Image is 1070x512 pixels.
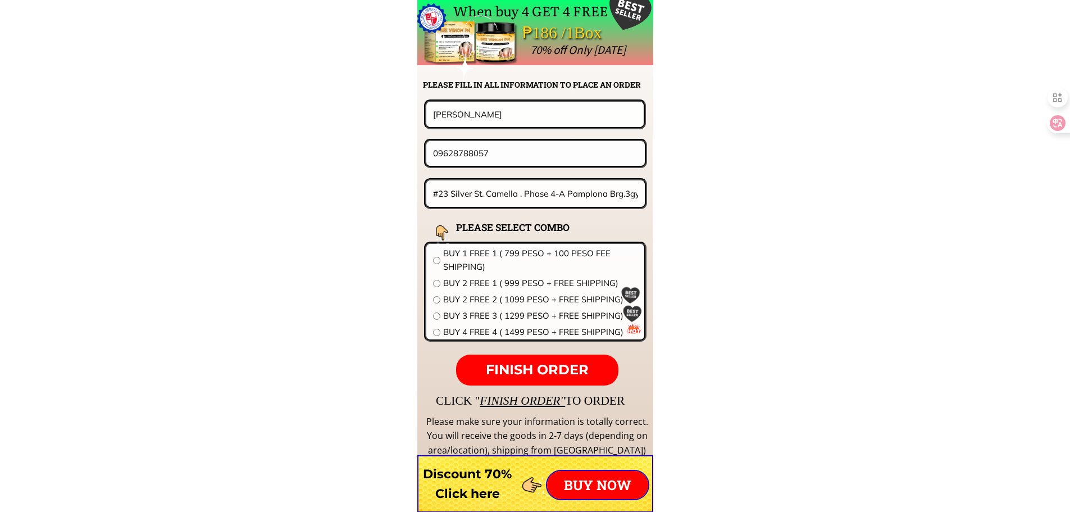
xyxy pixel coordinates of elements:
[530,40,877,60] div: 70% off Only [DATE]
[480,394,565,407] span: FINISH ORDER"
[436,391,953,410] div: CLICK " TO ORDER
[425,415,649,458] div: Please make sure your information is totally correct. You will receive the goods in 2-7 days (dep...
[430,141,641,165] input: Phone number
[443,325,638,339] span: BUY 4 FREE 4 ( 1499 PESO + FREE SHIPPING)
[430,180,641,207] input: Address
[486,361,589,378] span: FINISH ORDER
[443,309,638,323] span: BUY 3 FREE 3 ( 1299 PESO + FREE SHIPPING)
[456,220,598,235] h2: PLEASE SELECT COMBO
[443,247,638,274] span: BUY 1 FREE 1 ( 799 PESO + 100 PESO FEE SHIPPING)
[547,471,648,499] p: BUY NOW
[430,102,640,126] input: Your name
[423,79,652,91] h2: PLEASE FILL IN ALL INFORMATION TO PLACE AN ORDER
[417,464,518,504] h3: Discount 70% Click here
[522,20,634,46] div: ₱186 /1Box
[443,277,638,290] span: BUY 2 FREE 1 ( 999 PESO + FREE SHIPPING)
[443,293,638,306] span: BUY 2 FREE 2 ( 1099 PESO + FREE SHIPPING)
